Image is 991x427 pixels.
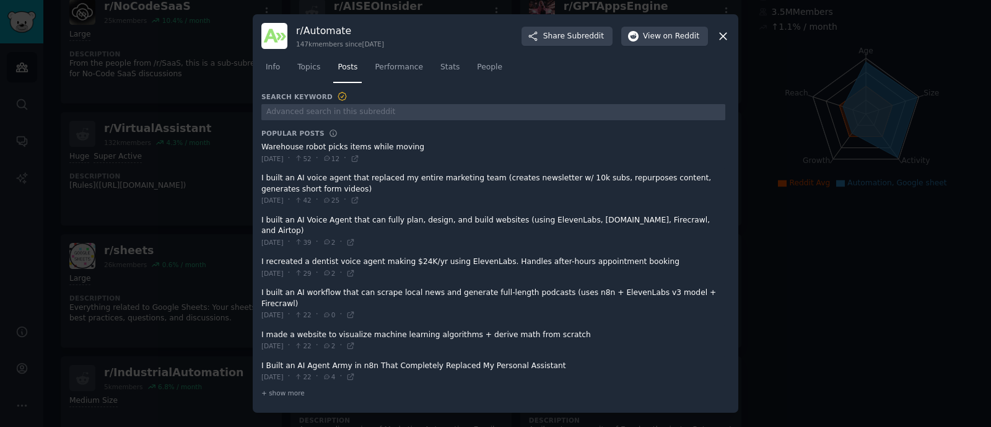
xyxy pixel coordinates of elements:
[339,268,342,279] span: ·
[261,91,348,102] h3: Search Keyword
[261,372,284,381] span: [DATE]
[296,24,384,37] h3: r/ Automate
[261,341,284,350] span: [DATE]
[261,196,284,205] span: [DATE]
[261,58,284,83] a: Info
[543,31,604,42] span: Share
[294,372,311,381] span: 22
[294,341,311,350] span: 22
[297,62,320,73] span: Topics
[333,58,362,83] a: Posts
[643,31,699,42] span: View
[266,62,280,73] span: Info
[296,40,384,48] div: 147k members since [DATE]
[316,371,318,382] span: ·
[288,153,290,164] span: ·
[316,309,318,320] span: ·
[323,154,339,163] span: 12
[440,62,460,73] span: Stats
[621,27,708,46] button: Viewon Reddit
[294,154,311,163] span: 52
[323,372,336,381] span: 4
[316,195,318,206] span: ·
[338,62,357,73] span: Posts
[344,153,346,164] span: ·
[261,129,325,138] h3: Popular Posts
[316,237,318,248] span: ·
[261,310,284,319] span: [DATE]
[288,195,290,206] span: ·
[339,237,342,248] span: ·
[663,31,699,42] span: on Reddit
[294,238,311,247] span: 39
[316,340,318,351] span: ·
[339,340,342,351] span: ·
[293,58,325,83] a: Topics
[261,23,287,49] img: Automate
[436,58,464,83] a: Stats
[288,340,290,351] span: ·
[294,269,311,278] span: 29
[294,310,311,319] span: 22
[339,371,342,382] span: ·
[288,268,290,279] span: ·
[473,58,507,83] a: People
[323,196,339,205] span: 25
[323,310,336,319] span: 0
[316,268,318,279] span: ·
[261,389,305,397] span: + show more
[323,341,336,350] span: 2
[567,31,604,42] span: Subreddit
[375,62,423,73] span: Performance
[288,309,290,320] span: ·
[288,237,290,248] span: ·
[294,196,311,205] span: 42
[316,153,318,164] span: ·
[339,309,342,320] span: ·
[344,195,346,206] span: ·
[370,58,427,83] a: Performance
[522,27,613,46] button: ShareSubreddit
[261,104,725,121] input: Advanced search in this subreddit
[261,238,284,247] span: [DATE]
[288,371,290,382] span: ·
[261,154,284,163] span: [DATE]
[261,269,284,278] span: [DATE]
[477,62,502,73] span: People
[323,269,336,278] span: 2
[323,238,336,247] span: 2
